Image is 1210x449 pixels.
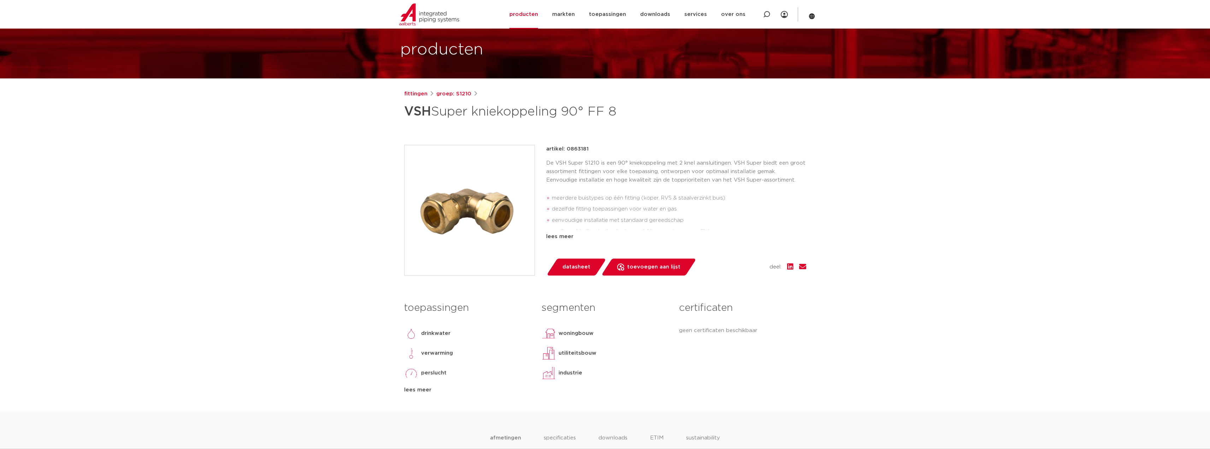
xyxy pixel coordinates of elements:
[546,232,806,241] div: lees meer
[404,346,418,360] img: verwarming
[404,90,427,98] a: fittingen
[552,226,806,237] li: snelle verbindingstechnologie waarbij her-montage mogelijk is
[559,349,596,358] p: utiliteitsbouw
[436,90,471,98] a: groep: S1210
[542,366,556,380] img: industrie
[421,349,453,358] p: verwarming
[552,203,806,215] li: dezelfde fitting toepassingen voor water en gas
[552,193,806,204] li: meerdere buistypes op één fitting (koper, RVS & staalverzinkt buis)
[542,301,668,315] h3: segmenten
[404,386,531,394] div: lees meer
[404,326,418,341] img: drinkwater
[627,261,680,273] span: toevoegen aan lijst
[404,105,431,118] strong: VSH
[562,261,590,273] span: datasheet
[542,326,556,341] img: woningbouw
[421,329,450,338] p: drinkwater
[404,101,669,122] h1: Super kniekoppeling 90° FF 8
[404,366,418,380] img: perslucht
[679,301,806,315] h3: certificaten
[421,369,447,377] p: perslucht
[546,145,589,153] p: artikel: 0863181
[404,301,531,315] h3: toepassingen
[552,215,806,226] li: eenvoudige installatie met standaard gereedschap
[400,39,483,61] h1: producten
[542,346,556,360] img: utiliteitsbouw
[559,369,582,377] p: industrie
[405,145,535,275] img: Product Image for VSH Super kniekoppeling 90° FF 8
[679,326,806,335] p: geen certificaten beschikbaar
[546,259,606,276] a: datasheet
[559,329,594,338] p: woningbouw
[769,263,781,271] span: deel:
[546,159,806,184] p: De VSH Super S1210 is een 90° kniekoppeling met 2 knel aansluitingen. VSH Super biedt een groot a...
